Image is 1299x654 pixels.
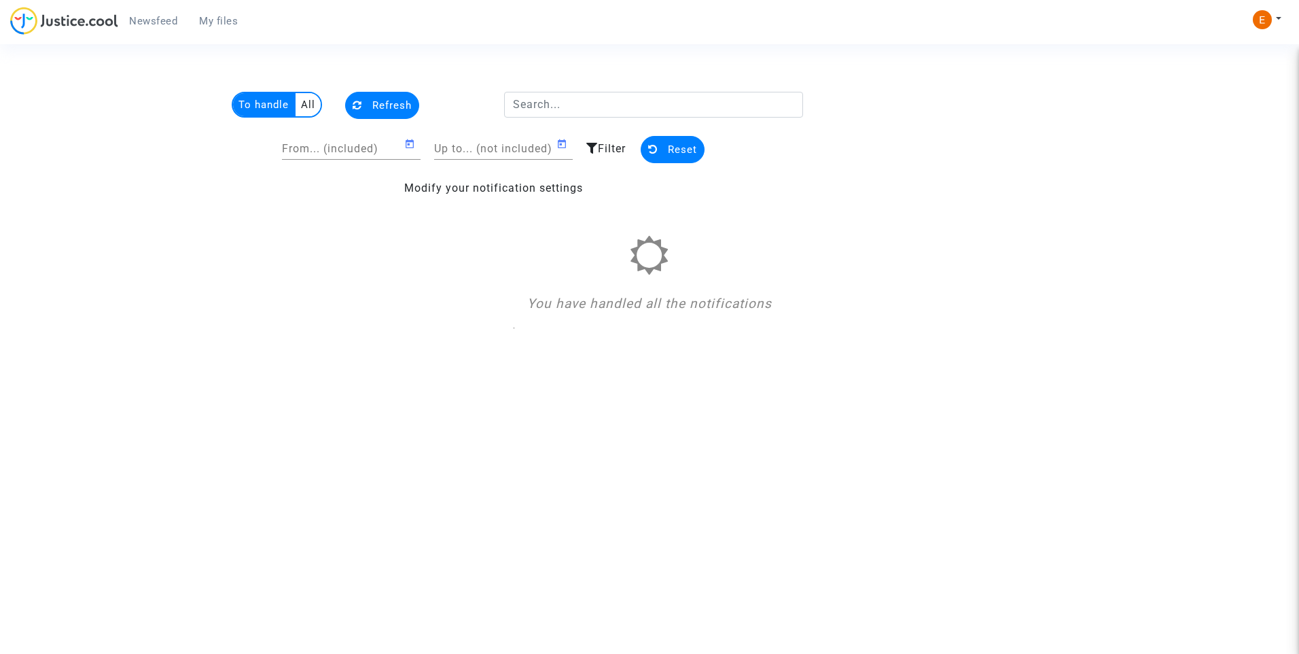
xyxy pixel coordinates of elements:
[188,11,249,31] a: My files
[668,143,697,156] span: Reset
[199,15,238,27] span: My files
[340,294,959,314] div: You have handled all the notifications
[129,15,177,27] span: Newsfeed
[118,11,188,31] a: Newsfeed
[296,93,321,116] multi-toggle-item: All
[598,142,626,155] span: Filter
[10,7,118,35] img: jc-logo.svg
[404,182,583,194] a: Modify your notification settings
[404,136,421,152] button: Open calendar
[641,136,705,163] button: Reset
[1253,10,1272,29] img: ACg8ocIeiFvHKe4dA5oeRFd_CiCnuxWUEc1A2wYhRJE3TTWt=s96-c
[372,99,412,111] span: Refresh
[345,92,419,119] button: Refresh
[556,136,573,152] button: Open calendar
[504,92,804,118] input: Search...
[233,93,296,116] multi-toggle-item: To handle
